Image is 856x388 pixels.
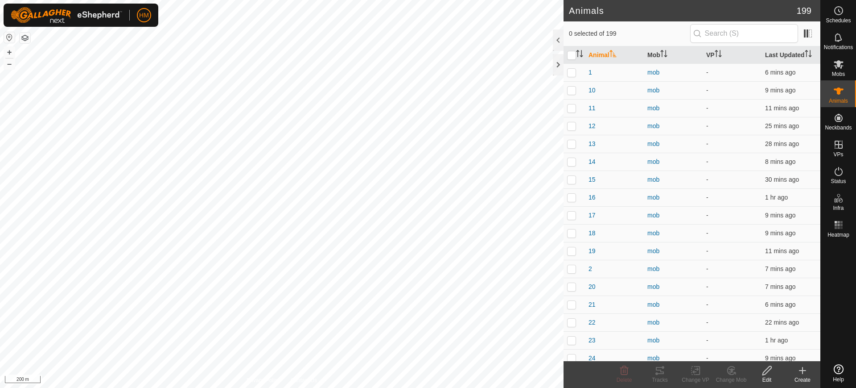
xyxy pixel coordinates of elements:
[588,104,596,113] span: 11
[588,121,596,131] span: 12
[647,282,699,292] div: mob
[713,376,749,384] div: Change Mob
[761,46,820,64] th: Last Updated
[647,193,699,202] div: mob
[765,301,795,308] span: 25 Sept 2025, 7:06 pm
[647,121,699,131] div: mob
[291,376,317,384] a: Contact Us
[765,212,795,219] span: 25 Sept 2025, 7:03 pm
[647,300,699,309] div: mob
[247,376,280,384] a: Privacy Policy
[647,104,699,113] div: mob
[647,139,699,149] div: mob
[588,68,592,77] span: 1
[797,4,811,17] span: 199
[765,158,795,165] span: 25 Sept 2025, 7:04 pm
[647,211,699,220] div: mob
[749,376,785,384] div: Edit
[765,140,799,147] span: 25 Sept 2025, 6:44 pm
[765,319,799,326] span: 25 Sept 2025, 6:50 pm
[647,157,699,167] div: mob
[588,336,596,345] span: 23
[11,7,122,23] img: Gallagher Logo
[706,337,708,344] app-display-virtual-paddock-transition: -
[706,194,708,201] app-display-virtual-paddock-transition: -
[588,211,596,220] span: 17
[647,86,699,95] div: mob
[821,361,856,386] a: Help
[765,104,799,112] span: 25 Sept 2025, 7:01 pm
[706,319,708,326] app-display-virtual-paddock-transition: -
[833,152,843,157] span: VPs
[706,229,708,237] app-display-virtual-paddock-transition: -
[647,246,699,256] div: mob
[706,104,708,112] app-display-virtual-paddock-transition: -
[647,318,699,327] div: mob
[588,193,596,202] span: 16
[765,122,799,129] span: 25 Sept 2025, 6:47 pm
[765,355,795,362] span: 25 Sept 2025, 7:03 pm
[833,205,844,211] span: Infra
[588,229,596,238] span: 18
[4,47,15,58] button: +
[765,283,795,290] span: 25 Sept 2025, 7:05 pm
[765,247,799,254] span: 25 Sept 2025, 7:01 pm
[647,229,699,238] div: mob
[706,212,708,219] app-display-virtual-paddock-transition: -
[678,376,713,384] div: Change VP
[827,232,849,238] span: Heatmap
[765,87,795,94] span: 25 Sept 2025, 7:03 pm
[706,301,708,308] app-display-virtual-paddock-transition: -
[829,98,848,104] span: Animals
[706,158,708,165] app-display-virtual-paddock-transition: -
[706,176,708,183] app-display-virtual-paddock-transition: -
[617,377,632,383] span: Delete
[833,377,844,382] span: Help
[831,179,846,184] span: Status
[642,376,678,384] div: Tracks
[765,229,795,237] span: 25 Sept 2025, 7:03 pm
[805,51,812,58] p-sorticon: Activate to sort
[660,51,667,58] p-sorticon: Activate to sort
[825,125,852,130] span: Neckbands
[647,264,699,274] div: mob
[4,32,15,43] button: Reset Map
[588,175,596,184] span: 15
[647,68,699,77] div: mob
[824,45,853,50] span: Notifications
[706,122,708,129] app-display-virtual-paddock-transition: -
[569,29,690,38] span: 0 selected of 199
[706,355,708,362] app-display-virtual-paddock-transition: -
[706,140,708,147] app-display-virtual-paddock-transition: -
[588,139,596,149] span: 13
[20,33,30,43] button: Map Layers
[765,337,788,344] span: 25 Sept 2025, 6:12 pm
[647,354,699,363] div: mob
[765,176,799,183] span: 25 Sept 2025, 6:42 pm
[706,283,708,290] app-display-virtual-paddock-transition: -
[785,376,820,384] div: Create
[706,265,708,272] app-display-virtual-paddock-transition: -
[588,318,596,327] span: 22
[703,46,761,64] th: VP
[832,71,845,77] span: Mobs
[576,51,583,58] p-sorticon: Activate to sort
[706,247,708,254] app-display-virtual-paddock-transition: -
[4,58,15,69] button: –
[139,11,149,20] span: HM
[569,5,797,16] h2: Animals
[588,157,596,167] span: 14
[585,46,644,64] th: Animal
[588,282,596,292] span: 20
[588,86,596,95] span: 10
[690,24,798,43] input: Search (S)
[765,69,795,76] span: 25 Sept 2025, 7:06 pm
[765,265,795,272] span: 25 Sept 2025, 7:05 pm
[647,336,699,345] div: mob
[715,51,722,58] p-sorticon: Activate to sort
[706,69,708,76] app-display-virtual-paddock-transition: -
[588,354,596,363] span: 24
[588,300,596,309] span: 21
[765,194,788,201] span: 25 Sept 2025, 6:11 pm
[644,46,703,64] th: Mob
